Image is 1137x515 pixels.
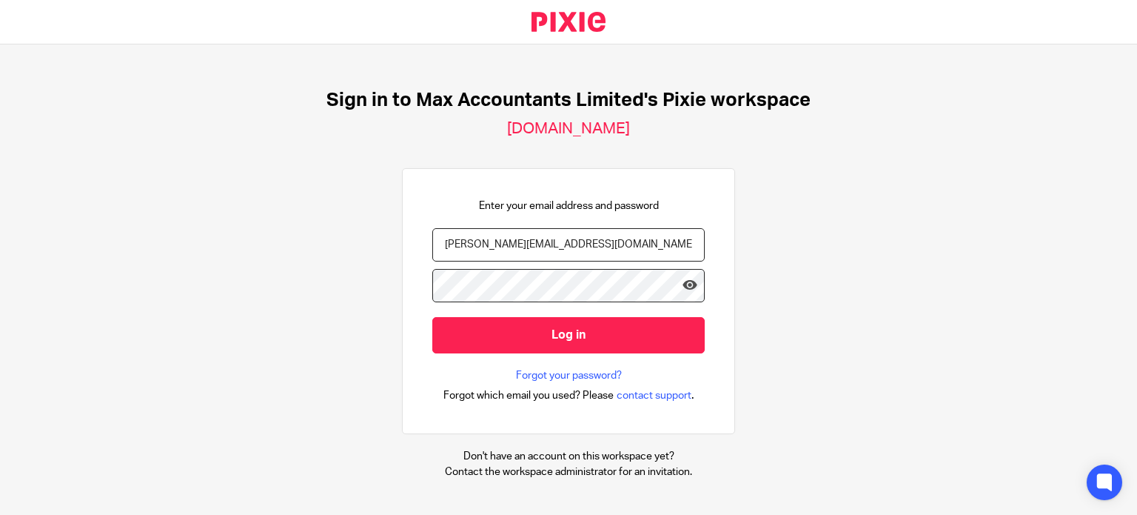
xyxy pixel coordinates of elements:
[326,89,811,112] h1: Sign in to Max Accountants Limited's Pixie workspace
[432,317,705,353] input: Log in
[443,387,694,404] div: .
[479,199,659,213] p: Enter your email address and password
[507,119,630,139] h2: [DOMAIN_NAME]
[445,449,692,464] p: Don't have an account on this workspace yet?
[443,388,614,403] span: Forgot which email you used? Please
[432,228,705,262] input: name@example.com
[617,388,691,403] span: contact support
[445,465,692,479] p: Contact the workspace administrator for an invitation.
[516,368,622,383] a: Forgot your password?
